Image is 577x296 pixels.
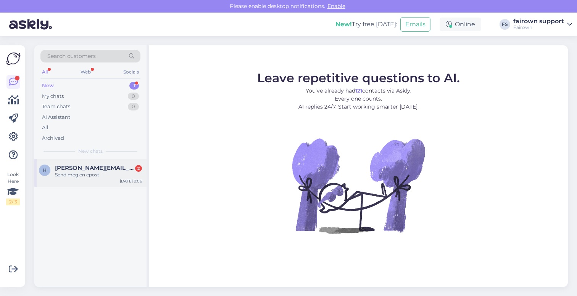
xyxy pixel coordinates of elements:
[325,3,348,10] span: Enable
[47,52,96,60] span: Search customers
[128,93,139,100] div: 0
[513,18,572,30] a: fairown supportFairown
[6,171,20,205] div: Look Here
[6,198,20,205] div: 2 / 3
[42,93,64,100] div: My chats
[55,171,142,178] div: Send meg en epost
[440,18,481,31] div: Online
[500,19,510,30] div: FS
[6,51,21,66] img: Askly Logo
[78,148,103,155] span: New chats
[42,103,70,110] div: Team chats
[42,114,70,121] div: AI Assistant
[400,17,430,32] button: Emails
[129,82,139,90] div: 1
[42,124,48,131] div: All
[355,87,362,94] b: 121
[335,20,397,29] div: Try free [DATE]:
[128,103,139,110] div: 0
[55,165,134,171] span: hege.vedoy@altiboxmail.no
[135,165,142,172] div: 2
[122,67,140,77] div: Socials
[42,82,54,90] div: New
[43,167,47,173] span: h
[257,87,460,111] p: You’ve already had contacts via Askly. Every one counts. AI replies 24/7. Start working smarter [...
[513,18,564,24] div: fairown support
[513,24,564,30] div: Fairown
[335,21,352,28] b: New!
[290,117,427,254] img: No Chat active
[79,67,92,77] div: Web
[120,178,142,184] div: [DATE] 9:06
[40,67,49,77] div: All
[42,134,64,142] div: Archived
[257,70,460,85] span: Leave repetitive questions to AI.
